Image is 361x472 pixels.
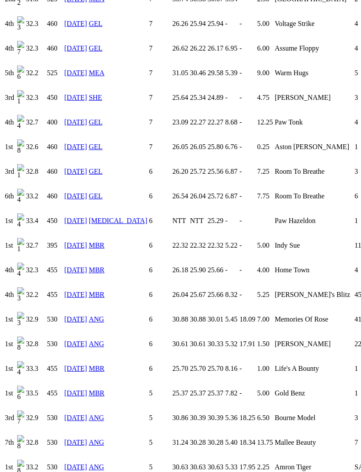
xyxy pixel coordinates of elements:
[239,431,256,454] td: 18.34
[89,315,104,323] a: ANG
[239,381,256,405] td: -
[207,110,224,134] td: 22.27
[172,283,188,307] td: 26.04
[172,110,188,134] td: 23.09
[225,258,238,282] td: -
[89,365,105,372] a: MBR
[274,209,353,233] td: Paw Hazeldon
[274,135,353,159] td: Aston [PERSON_NAME]
[4,86,16,110] td: 3rd
[17,287,24,302] img: 3
[149,61,171,85] td: 7
[17,41,24,56] img: 7
[172,160,188,183] td: 26.20
[149,135,171,159] td: 7
[225,86,238,110] td: -
[4,431,16,454] td: 7th
[189,86,206,110] td: 25.34
[17,238,24,253] img: 1
[257,12,273,36] td: 5.00
[89,217,147,224] a: [MEDICAL_DATA]
[189,110,206,134] td: 22.27
[47,37,63,60] td: 460
[239,283,256,307] td: -
[257,307,273,331] td: 7.00
[149,381,171,405] td: 5
[225,332,238,356] td: 5.32
[274,307,353,331] td: Memories Of Rose
[64,143,87,150] a: [DATE]
[274,258,353,282] td: Home Town
[189,258,206,282] td: 25.90
[239,135,256,159] td: -
[26,431,46,454] td: 32.8
[26,135,46,159] td: 32.6
[26,61,46,85] td: 32.2
[225,12,238,36] td: -
[172,209,188,233] td: NTT
[274,381,353,405] td: Gold Benz
[4,307,16,331] td: 1st
[149,110,171,134] td: 7
[89,266,105,274] a: MBR
[274,357,353,381] td: Life's A Bounty
[4,135,16,159] td: 1st
[17,164,24,179] img: 1
[26,86,46,110] td: 32.3
[172,431,188,454] td: 31.24
[64,365,87,372] a: [DATE]
[4,110,16,134] td: 4th
[26,357,46,381] td: 33.3
[239,61,256,85] td: -
[257,37,273,60] td: 6.00
[239,37,256,60] td: -
[89,439,104,446] a: ANG
[64,192,87,200] a: [DATE]
[225,61,238,85] td: 5.39
[189,61,206,85] td: 30.46
[89,20,103,27] a: GEL
[189,184,206,208] td: 26.04
[149,283,171,307] td: 6
[149,258,171,282] td: 6
[207,431,224,454] td: 30.28
[149,332,171,356] td: 6
[47,209,63,233] td: 450
[257,160,273,183] td: 7.25
[64,44,87,52] a: [DATE]
[189,406,206,430] td: 30.39
[26,258,46,282] td: 32.3
[207,37,224,60] td: 26.17
[47,184,63,208] td: 460
[26,381,46,405] td: 33.5
[189,283,206,307] td: 25.67
[149,406,171,430] td: 5
[17,312,24,327] img: 3
[172,12,188,36] td: 26.26
[172,86,188,110] td: 25.64
[207,184,224,208] td: 25.72
[149,12,171,36] td: 7
[257,61,273,85] td: 9.00
[189,12,206,36] td: 25.94
[239,86,256,110] td: -
[172,37,188,60] td: 26.62
[225,357,238,381] td: 8.16
[149,307,171,331] td: 6
[149,37,171,60] td: 7
[17,386,24,401] img: 6
[26,234,46,257] td: 32.7
[64,340,87,348] a: [DATE]
[225,37,238,60] td: 6.95
[225,160,238,183] td: 6.87
[149,234,171,257] td: 6
[47,357,63,381] td: 455
[172,135,188,159] td: 26.05
[89,44,103,52] a: GEL
[26,209,46,233] td: 33.4
[257,258,273,282] td: 4.00
[274,110,353,134] td: Paw Tonk
[26,110,46,134] td: 32.7
[207,381,224,405] td: 25.37
[207,307,224,331] td: 30.01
